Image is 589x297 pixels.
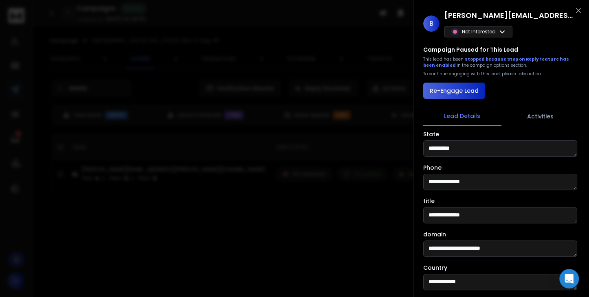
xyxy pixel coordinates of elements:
div: v 4.0.22 [23,13,40,20]
p: Not Interested [462,28,496,35]
img: website_grey.svg [13,21,20,28]
div: Domain Overview [31,48,73,53]
label: title [423,198,435,204]
p: To continue engaging with this lead, please take action. [423,71,542,77]
span: stopped because Stop on Reply feature has been enabled [423,56,569,68]
img: tab_keywords_by_traffic_grey.svg [81,47,88,54]
label: Country [423,265,447,271]
button: Lead Details [423,107,501,126]
button: Activities [501,107,580,125]
label: State [423,131,439,137]
h3: Campaign Paused for This Lead [423,46,518,54]
div: Domain: [URL] [21,21,58,28]
label: Phone [423,165,442,170]
div: This lead has been in the campaign options section. [423,56,579,68]
div: Open Intercom Messenger [559,269,579,288]
label: domain [423,231,446,237]
button: Re-Engage Lead [423,83,485,99]
div: Keywords by Traffic [90,48,137,53]
h1: [PERSON_NAME][EMAIL_ADDRESS][PERSON_NAME][DOMAIN_NAME] [444,10,575,21]
img: tab_domain_overview_orange.svg [22,47,29,54]
img: logo_orange.svg [13,13,20,20]
span: B [423,15,440,32]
